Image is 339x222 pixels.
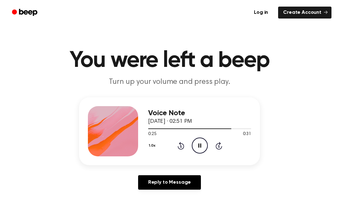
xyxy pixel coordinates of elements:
button: 1.0x [148,140,158,151]
h1: You were left a beep [9,49,330,72]
span: [DATE] · 02:51 PM [148,119,192,124]
a: Create Account [278,7,331,19]
span: 0:25 [148,131,156,138]
h3: Voice Note [148,109,251,117]
a: Beep [8,7,43,19]
a: Log in [248,5,274,20]
p: Turn up your volume and press play. [49,77,290,87]
span: 0:31 [243,131,251,138]
a: Reply to Message [138,175,201,190]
